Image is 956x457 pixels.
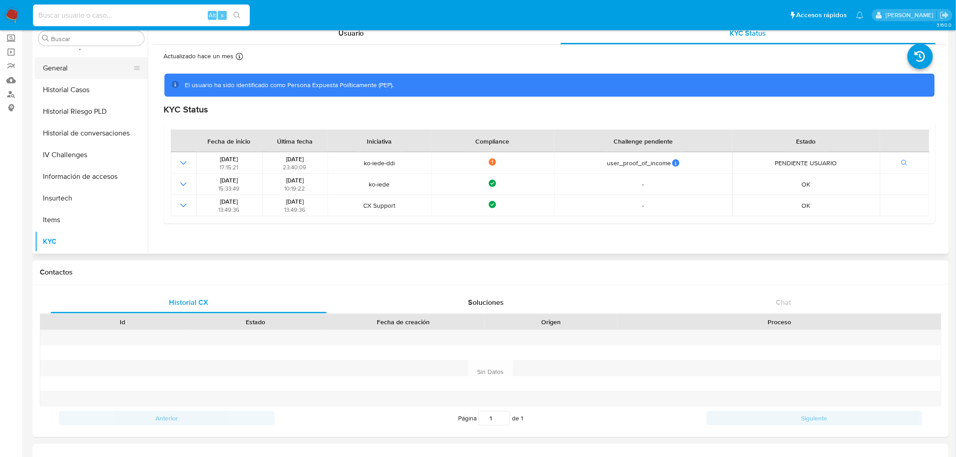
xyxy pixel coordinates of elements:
[59,411,275,425] button: Anterior
[62,317,183,326] div: Id
[328,317,478,326] div: Fecha de creación
[707,411,923,425] button: Siguiente
[35,231,148,252] button: KYC
[35,166,148,187] button: Información de accesos
[624,317,935,326] div: Proceso
[51,35,141,43] input: Buscar
[228,9,246,22] button: search-icon
[209,11,216,19] span: Alt
[42,35,49,42] button: Buscar
[458,411,523,425] span: Página de
[40,268,942,277] h1: Contactos
[221,11,224,19] span: s
[35,209,148,231] button: Items
[33,9,250,21] input: Buscar usuario o caso...
[35,101,148,122] button: Historial Riesgo PLD
[35,252,148,274] button: Lista Interna
[35,57,141,79] button: General
[169,297,208,308] span: Historial CX
[469,297,504,308] span: Soluciones
[886,11,937,19] p: gregorio.negri@mercadolibre.com
[797,10,847,20] span: Accesos rápidos
[940,10,949,20] a: Salir
[164,52,234,61] p: Actualizado hace un mes
[35,79,148,101] button: Historial Casos
[35,187,148,209] button: Insurtech
[776,297,792,308] span: Chat
[338,28,364,38] span: Usuario
[35,144,148,166] button: IV Challenges
[195,317,315,326] div: Estado
[521,414,523,423] span: 1
[730,28,766,38] span: KYC Status
[937,21,951,28] span: 3.160.0
[491,317,611,326] div: Origen
[35,122,148,144] button: Historial de conversaciones
[856,11,864,19] a: Notificaciones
